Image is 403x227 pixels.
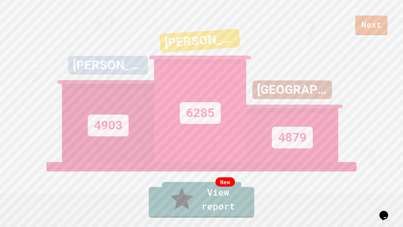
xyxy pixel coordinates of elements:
div: 6285 [180,102,221,124]
div: 4903 [88,115,129,136]
div: [PERSON_NAME] [159,29,240,53]
div: 4879 [272,127,313,148]
a: Next [355,16,387,35]
a: View report [162,182,241,217]
div: New [215,177,235,187]
div: [PERSON_NAME] [68,56,148,75]
iframe: chat widget [377,202,397,221]
div: [GEOGRAPHIC_DATA] [252,80,332,99]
